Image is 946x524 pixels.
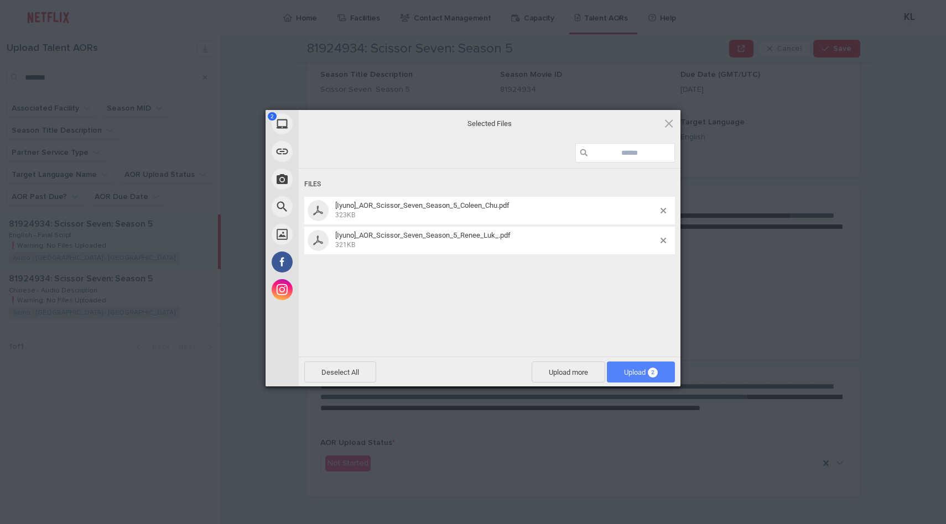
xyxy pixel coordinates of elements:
[648,368,658,378] span: 2
[304,174,675,195] div: Files
[266,165,398,193] div: Take Photo
[532,361,605,382] span: Upload more
[335,201,510,209] span: [Iyuno]_AOR_Scissor_Seven_Season_5_Coleen_Chu.pdf
[379,119,600,129] span: Selected Files
[266,276,398,303] div: Instagram
[266,248,398,276] div: Facebook
[332,231,661,249] span: [Iyuno]_AOR_Scissor_Seven_Season_5_Renee_Luk_.pdf
[266,110,398,138] div: My Device
[335,211,355,219] span: 323KB
[266,193,398,221] div: Web Search
[335,231,511,239] span: [Iyuno]_AOR_Scissor_Seven_Season_5_Renee_Luk_.pdf
[607,361,675,382] span: Upload
[266,138,398,165] div: Link (URL)
[332,201,661,219] span: [Iyuno]_AOR_Scissor_Seven_Season_5_Coleen_Chu.pdf
[268,112,277,120] span: 2
[663,117,675,129] span: Click here or hit ESC to close picker
[624,368,658,376] span: Upload
[335,241,355,249] span: 321KB
[304,361,376,382] span: Deselect All
[266,221,398,248] div: Unsplash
